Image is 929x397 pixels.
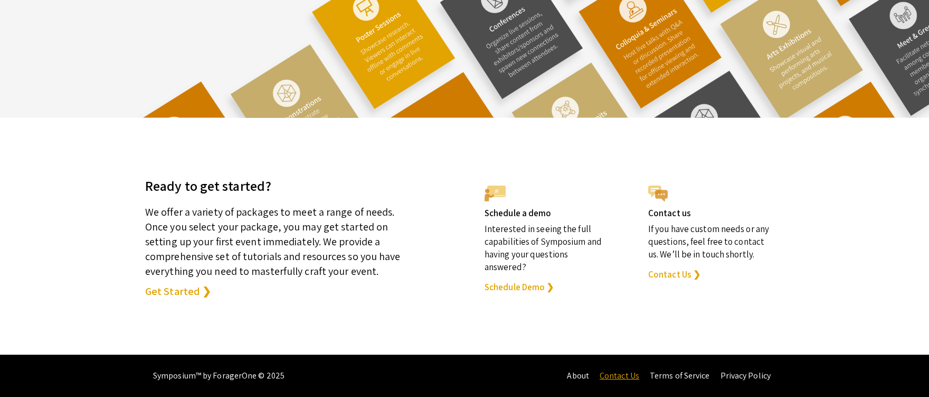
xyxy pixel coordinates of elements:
h3: Ready to get started? [145,171,409,195]
iframe: Chat [8,349,45,389]
p: Interested in seeing the full capabilities of Symposium and having your questions answered? [485,218,612,273]
div: Symposium™ by ForagerOne © 2025 [153,355,285,397]
a: Contact Us ❯ [648,268,700,281]
p: We offer a variety of packages to meet a range of needs. Once you select your package, you may ge... [145,195,409,279]
h4: Schedule a demo [485,208,612,218]
a: Schedule Demo ❯ [485,281,554,293]
a: Contact Us [600,370,639,381]
h4: Contact us [648,208,776,218]
p: If you have custom needs or any questions, feel free to contact us. We’ll be in touch shortly. [648,218,776,261]
img: img [485,186,506,201]
img: img [648,186,668,201]
a: Terms of Service [650,370,710,381]
a: About [567,370,589,381]
a: Privacy Policy [721,370,771,381]
a: Get Started ❯ [145,284,211,299]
